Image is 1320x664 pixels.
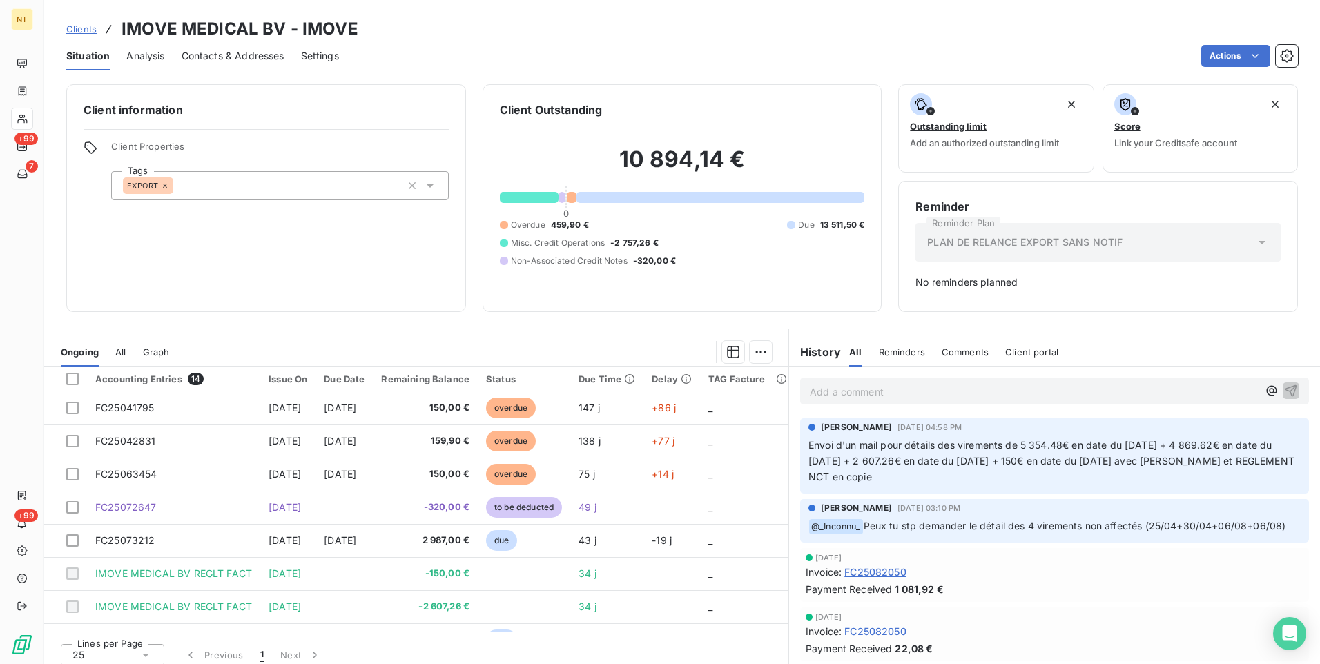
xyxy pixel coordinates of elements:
span: 22,08 € [895,641,933,656]
span: PLAN DE RELANCE EXPORT SANS NOTIF [927,235,1123,249]
span: Outstanding limit [910,121,987,132]
span: 159,90 € [381,434,469,448]
span: to be deducted [486,497,562,518]
span: 34 j [579,600,596,612]
h6: History [789,344,841,360]
h2: 10 894,14 € [500,146,865,187]
span: All [849,346,862,358]
span: IMOVE MEDICAL BV REGLT FACT [95,567,252,579]
span: Client Properties [111,141,449,160]
span: @ _Inconnu_ [809,519,863,535]
div: Delay [652,373,692,384]
span: _ [708,435,712,447]
span: FC25042831 [95,435,156,447]
span: [PERSON_NAME] [821,502,892,514]
span: due [486,530,517,551]
div: Due Date [324,373,365,384]
button: Actions [1201,45,1270,67]
span: Analysis [126,49,164,63]
span: All [115,346,126,358]
span: 150,00 € [381,467,469,481]
span: 147 j [579,402,600,413]
span: FC25073212 [95,534,155,546]
span: FC25082050 [844,565,906,579]
span: _ [708,501,712,513]
div: TAG Facture [708,373,782,384]
div: Issue On [269,373,307,384]
span: Client portal [1005,346,1058,358]
span: 459,90 € [551,219,589,231]
span: Reminders [879,346,925,358]
span: 34 j [579,567,596,579]
div: Accounting Entries [95,373,252,385]
span: Clients [66,23,97,35]
h3: IMOVE MEDICAL BV - IMOVE [122,17,358,41]
span: FC25082050 [844,624,906,638]
span: [DATE] [815,613,842,621]
span: [DATE] [269,567,301,579]
a: Clients [66,22,97,36]
span: [DATE] [324,402,356,413]
span: Invoice : [806,624,842,638]
span: Link your Creditsafe account [1114,137,1237,148]
span: No reminders planned [915,275,1281,289]
span: [PERSON_NAME] [821,421,892,433]
span: FC25063454 [95,468,157,480]
span: Misc. Credit Operations [511,237,605,249]
span: [DATE] [269,402,301,413]
button: Outstanding limitAdd an authorized outstanding limit [898,84,1094,173]
span: +77 j [652,435,674,447]
h6: Reminder [915,198,1281,215]
span: [DATE] [324,534,356,546]
span: IMOVE MEDICAL BV REGLT FACT [95,600,252,612]
span: FC25072647 [95,501,157,513]
span: _ [708,468,712,480]
span: due [486,629,517,650]
span: Envoi d'un mail pour détails des virements de 5 354.48€ en date du [DATE] + 4 869.62€ en date du ... [808,439,1297,482]
span: +14 j [652,468,674,480]
div: Due Time [579,373,635,384]
span: Ongoing [61,346,99,358]
span: [DATE] [269,534,301,546]
span: Payment Received [806,641,892,656]
span: Situation [66,49,110,63]
span: [DATE] 03:10 PM [897,504,960,512]
div: NT [11,8,33,30]
span: -150,00 € [381,567,469,580]
h6: Client information [84,101,449,118]
span: 43 j [579,534,596,546]
span: [DATE] [269,435,301,447]
span: +86 j [652,402,676,413]
span: 2 987,00 € [381,534,469,547]
span: overdue [486,464,536,485]
span: Contacts & Addresses [182,49,284,63]
span: Payment Received [806,582,892,596]
span: 0 [563,208,569,219]
div: Status [486,373,562,384]
span: -320,00 € [381,500,469,514]
span: +99 [14,509,38,522]
span: 1 081,92 € [895,582,944,596]
span: 25 [72,648,84,662]
span: 13 511,50 € [820,219,865,231]
span: _ [708,600,712,612]
span: 49 j [579,501,596,513]
span: [DATE] [815,554,842,562]
div: Open Intercom Messenger [1273,617,1306,650]
span: -2 607,26 € [381,600,469,614]
span: -19 j [652,534,672,546]
span: Overdue [511,219,545,231]
span: overdue [486,431,536,451]
span: [DATE] [269,468,301,480]
span: FC25041795 [95,402,155,413]
span: 138 j [579,435,601,447]
span: [DATE] [269,600,301,612]
span: Graph [143,346,170,358]
span: Score [1114,121,1141,132]
div: Remaining Balance [381,373,469,384]
span: [DATE] [269,501,301,513]
span: Peux tu stp demander le détail des 4 virements non affectés (25/04+30/04+06/08+06/08) [864,520,1286,531]
span: 1 [260,648,264,662]
span: 150,00 € [381,401,469,415]
span: 7 [26,160,38,173]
